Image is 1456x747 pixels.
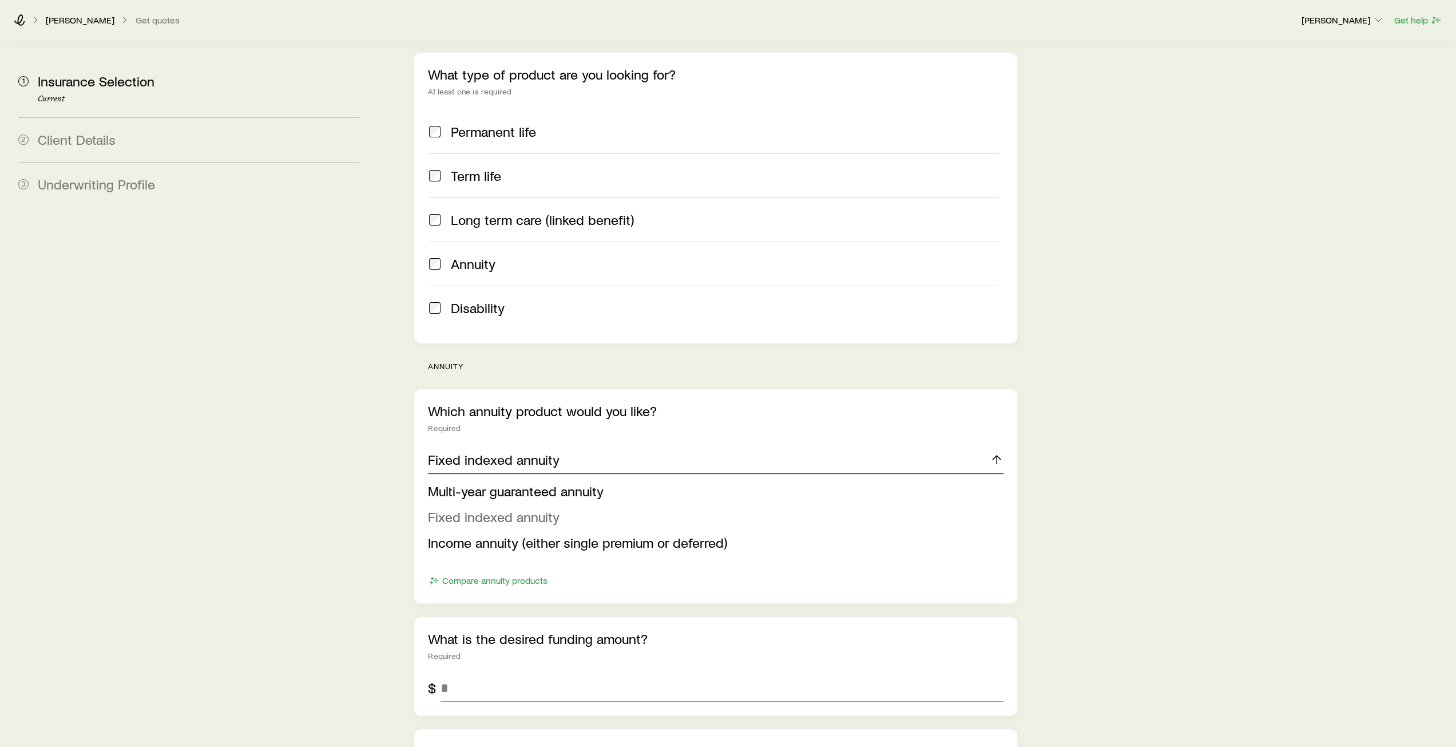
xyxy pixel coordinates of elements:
[429,170,441,181] input: Term life
[451,168,501,184] span: Term life
[428,362,1017,371] p: annuity
[428,424,1003,433] div: Required
[46,14,114,26] p: [PERSON_NAME]
[428,483,604,499] span: Multi-year guaranteed annuity
[428,651,1003,661] div: Required
[428,508,560,525] span: Fixed indexed annuity
[428,530,996,556] li: Income annuity (either single premium or deferred)
[428,452,560,468] p: Fixed indexed annuity
[428,574,548,587] button: Compare annuity products
[38,94,359,104] p: Current
[428,403,1003,419] p: Which annuity product would you like?
[428,504,996,530] li: Fixed indexed annuity
[428,534,727,551] span: Income annuity (either single premium or deferred)
[18,135,29,145] span: 2
[451,212,634,228] span: Long term care (linked benefit)
[428,66,1003,82] p: What type of product are you looking for?
[18,179,29,189] span: 3
[429,302,441,314] input: Disability
[428,631,1003,647] p: What is the desired funding amount?
[1301,14,1384,27] button: [PERSON_NAME]
[429,126,441,137] input: Permanent life
[451,256,495,272] span: Annuity
[428,87,1003,96] div: At least one is required
[428,479,996,504] li: Multi-year guaranteed annuity
[38,131,116,148] span: Client Details
[18,76,29,86] span: 1
[1302,14,1384,26] p: [PERSON_NAME]
[429,258,441,270] input: Annuity
[451,300,505,316] span: Disability
[1394,14,1442,27] button: Get help
[38,73,154,89] span: Insurance Selection
[428,680,436,696] div: $
[429,214,441,226] input: Long term care (linked benefit)
[135,15,180,26] button: Get quotes
[38,176,155,192] span: Underwriting Profile
[451,124,536,140] span: Permanent life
